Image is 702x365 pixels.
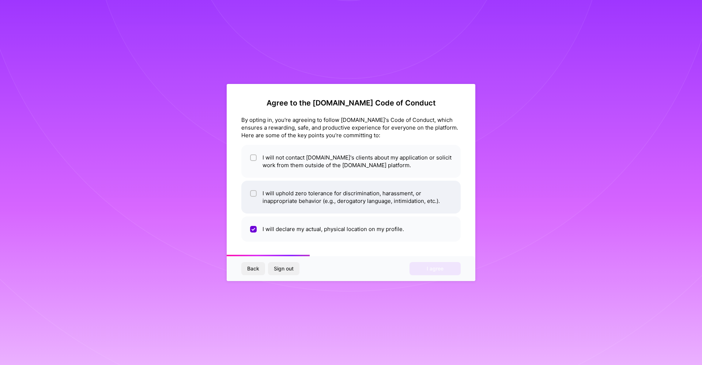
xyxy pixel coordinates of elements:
span: Sign out [274,265,294,272]
li: I will not contact [DOMAIN_NAME]'s clients about my application or solicit work from them outside... [241,145,461,178]
li: I will uphold zero tolerance for discrimination, harassment, or inappropriate behavior (e.g., der... [241,181,461,214]
button: Sign out [268,262,299,275]
button: Back [241,262,265,275]
span: Back [247,265,259,272]
div: By opting in, you're agreeing to follow [DOMAIN_NAME]'s Code of Conduct, which ensures a rewardin... [241,116,461,139]
h2: Agree to the [DOMAIN_NAME] Code of Conduct [241,99,461,107]
li: I will declare my actual, physical location on my profile. [241,216,461,242]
